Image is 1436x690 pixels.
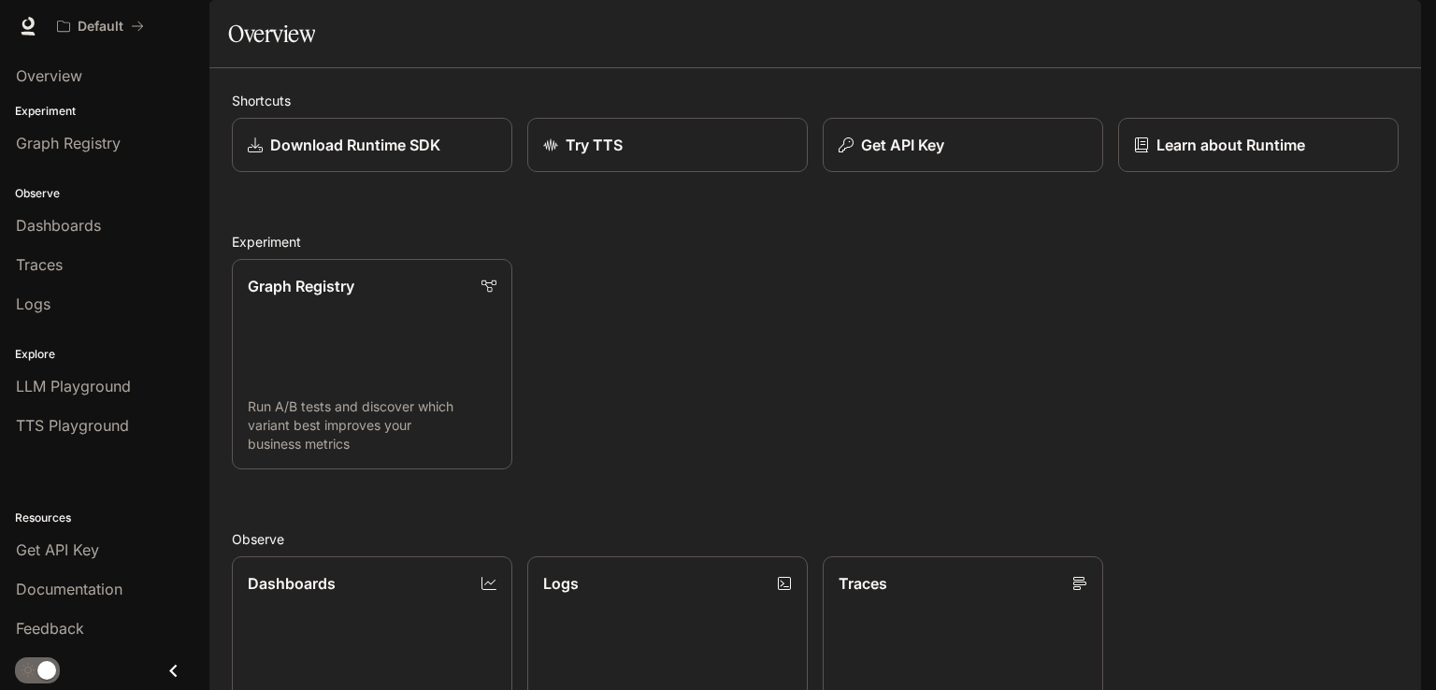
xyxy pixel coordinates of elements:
[232,232,1399,252] h2: Experiment
[228,15,315,52] h1: Overview
[248,397,496,453] p: Run A/B tests and discover which variant best improves your business metrics
[248,572,336,595] p: Dashboards
[270,134,440,156] p: Download Runtime SDK
[78,19,123,35] p: Default
[232,91,1399,110] h2: Shortcuts
[232,529,1399,549] h2: Observe
[1156,134,1305,156] p: Learn about Runtime
[823,118,1103,172] button: Get API Key
[543,572,579,595] p: Logs
[861,134,944,156] p: Get API Key
[248,275,354,297] p: Graph Registry
[1118,118,1399,172] a: Learn about Runtime
[566,134,623,156] p: Try TTS
[232,259,512,469] a: Graph RegistryRun A/B tests and discover which variant best improves your business metrics
[527,118,808,172] a: Try TTS
[49,7,152,45] button: All workspaces
[839,572,887,595] p: Traces
[232,118,512,172] a: Download Runtime SDK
